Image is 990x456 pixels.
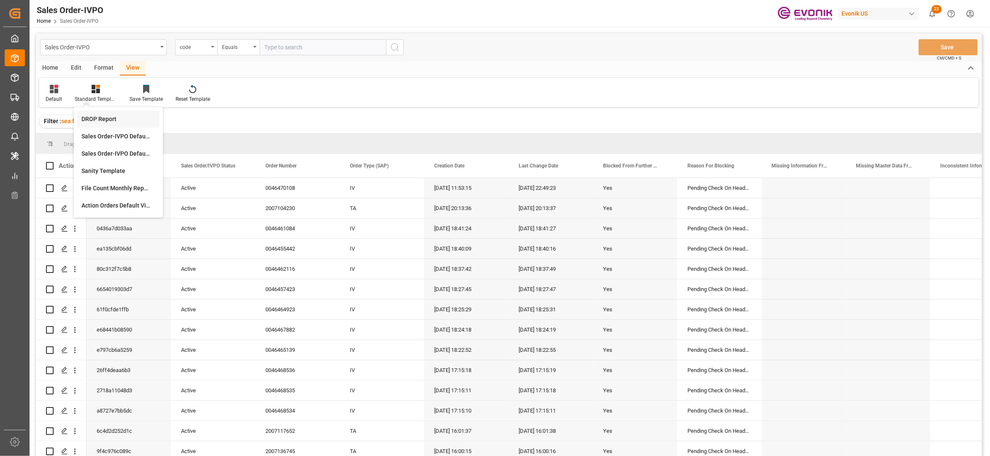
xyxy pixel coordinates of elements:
div: Pending Check On Header Level, Special Transport Requirements Unchecked [677,421,762,441]
div: Standard Templates [75,95,117,103]
div: Pending Check On Header Level, Special Transport Requirements Unchecked [677,320,762,340]
div: Action [59,162,77,170]
div: 0046468534 [255,401,340,421]
span: Sales Order/IVPO Status [181,163,235,169]
div: [DATE] 18:40:16 [509,239,593,259]
button: open menu [175,39,217,55]
div: Active [181,340,245,360]
div: Yes [603,361,667,380]
div: Pending Check On Header Level, Special Transport Requirements Unchecked [677,259,762,279]
div: [DATE] 17:15:18 [509,380,593,400]
span: Blocked From Further Processing [603,163,660,169]
div: [DATE] 17:15:11 [509,401,593,421]
div: Active [181,239,245,259]
div: DROP Report [81,115,155,124]
div: Active [181,280,245,299]
div: Active [181,421,245,441]
div: 2007117652 [255,421,340,441]
div: 0046464923 [255,300,340,319]
div: Yes [603,259,667,279]
div: Active [181,381,245,400]
div: 0436a7d033aa [87,219,171,238]
div: Pending Check On Header Level, Special Transport Requirements Unchecked [677,239,762,259]
div: IV [340,380,424,400]
div: IV [340,178,424,198]
div: Pending Check On Header Level, Special Transport Requirements Unchecked [677,401,762,421]
div: Pending Check On Header Level, Special Transport Requirements Unchecked [677,360,762,380]
div: Sales Order-IVPO Default view [81,132,155,141]
div: e68441b08590 [87,320,171,340]
button: search button [386,39,404,55]
div: Equals [222,41,251,51]
div: [DATE] 18:41:27 [509,219,593,238]
div: Press SPACE to select this row. [36,178,87,198]
div: Active [181,199,245,218]
div: 0046470108 [255,178,340,198]
div: Pending Check On Header Level, Special Transport Requirements Unchecked [677,380,762,400]
div: [DATE] 18:27:47 [509,279,593,299]
div: Action Orders Default View [81,201,155,210]
div: [DATE] 17:15:11 [424,380,509,400]
div: [DATE] 18:25:31 [509,300,593,319]
div: 80c312f7c5b8 [87,259,171,279]
div: Reset Template [176,95,210,103]
div: [DATE] 20:13:37 [509,198,593,218]
div: [DATE] 17:15:19 [509,360,593,380]
img: Evonik-brand-mark-Deep-Purple-RGB.jpeg_1700498283.jpeg [778,6,833,21]
div: Press SPACE to select this row. [36,380,87,401]
div: 0046457423 [255,279,340,299]
div: Format [88,61,120,76]
div: Press SPACE to select this row. [36,360,87,380]
div: a8727e7bb5dc [87,401,171,421]
div: Pending Check On Header Level, Special Transport Requirements Unchecked [677,219,762,238]
div: [DATE] 20:13:36 [424,198,509,218]
div: [DATE] 16:01:38 [509,421,593,441]
div: 0046462116 [255,259,340,279]
div: Active [181,401,245,421]
div: Pending Check On Header Level, Special Transport Requirements Unchecked [677,198,762,218]
div: 0046468535 [255,380,340,400]
div: [DATE] 18:24:19 [509,320,593,340]
div: Active [181,259,245,279]
div: File Count Monthly Report [81,184,155,193]
div: Active [181,178,245,198]
div: Edit [65,61,88,76]
div: 2718a11048d3 [87,380,171,400]
div: Press SPACE to select this row. [36,239,87,259]
div: 0046467882 [255,320,340,340]
div: IV [340,340,424,360]
div: Pending Check On Header Level, Special Transport Requirements Unchecked [677,340,762,360]
div: Yes [603,381,667,400]
div: [DATE] 18:22:52 [424,340,509,360]
div: Yes [603,219,667,238]
div: [DATE] 16:01:37 [424,421,509,441]
button: show 22 new notifications [923,4,942,23]
div: [DATE] 18:27:45 [424,279,509,299]
div: IV [340,360,424,380]
div: Home [36,61,65,76]
div: View [120,61,146,76]
div: e797cb6a5259 [87,340,171,360]
div: Press SPACE to select this row. [36,259,87,279]
div: 0046461084 [255,219,340,238]
div: 61f0cfde1ffb [87,300,171,319]
button: Evonik US [839,5,923,22]
div: Press SPACE to select this row. [36,320,87,340]
div: Yes [603,401,667,421]
span: Filter : [44,118,61,124]
span: 22 [932,5,942,13]
div: Press SPACE to select this row. [36,300,87,320]
div: Yes [603,239,667,259]
span: Creation Date [434,163,465,169]
input: Type to search [260,39,386,55]
div: 0046455442 [255,239,340,259]
div: 2007104230 [255,198,340,218]
div: Yes [603,320,667,340]
div: [DATE] 18:41:24 [424,219,509,238]
div: 26ff4deaa6b3 [87,360,171,380]
div: Yes [603,199,667,218]
span: Missing Master Data From Header [856,163,913,169]
div: IV [340,239,424,259]
div: ea135cbf06dd [87,239,171,259]
div: Press SPACE to select this row. [36,340,87,360]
